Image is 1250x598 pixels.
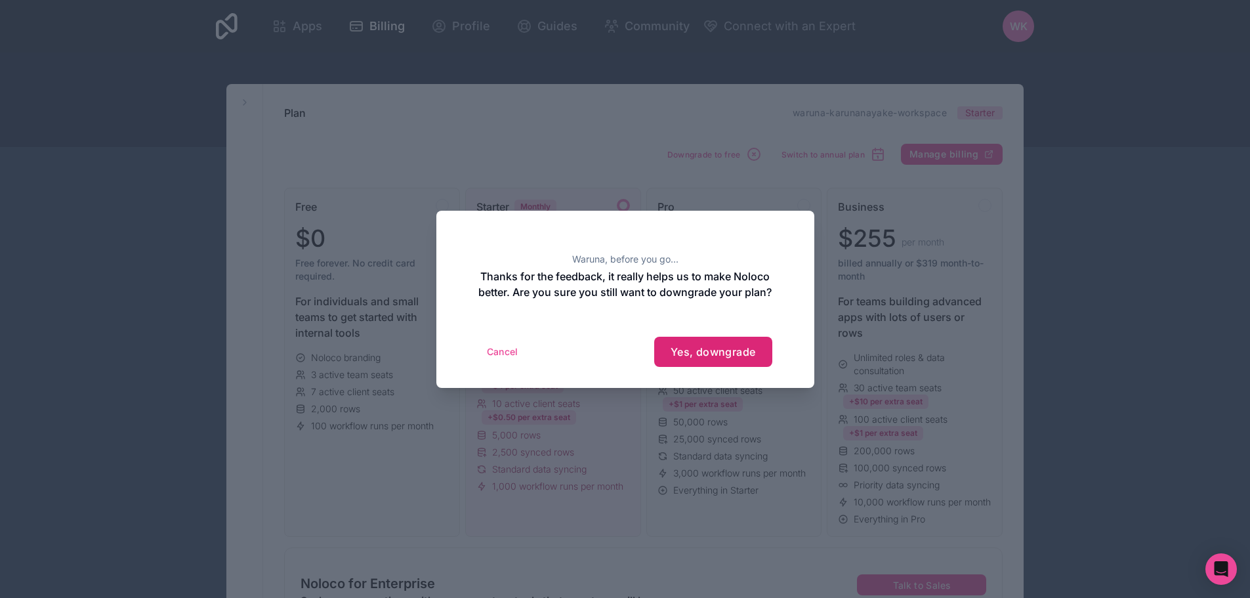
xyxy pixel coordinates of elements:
[671,345,756,358] span: Yes, downgrade
[478,253,772,266] h2: Waruna, before you go...
[478,341,527,362] button: Cancel
[1205,553,1237,585] div: Open Intercom Messenger
[654,337,772,367] button: Yes, downgrade
[478,268,772,300] h2: Thanks for the feedback, it really helps us to make Noloco better. Are you sure you still want to...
